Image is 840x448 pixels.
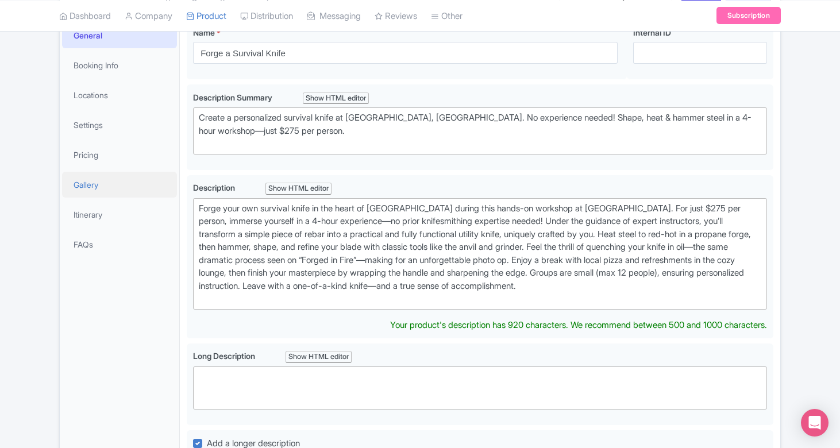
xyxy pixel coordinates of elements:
a: FAQs [62,231,177,257]
div: Forge your own survival knife in the heart of [GEOGRAPHIC_DATA] during this hands-on workshop at ... [199,202,761,306]
div: Show HTML editor [286,351,352,363]
a: Gallery [62,172,177,198]
a: Subscription [716,7,781,24]
div: Create a personalized survival knife at [GEOGRAPHIC_DATA], [GEOGRAPHIC_DATA]. No experience neede... [199,111,761,150]
span: Description [193,183,237,192]
div: Open Intercom Messenger [801,409,829,437]
a: Locations [62,82,177,108]
span: Name [193,28,215,37]
a: Pricing [62,142,177,168]
a: General [62,22,177,48]
span: Long Description [193,351,257,361]
a: Booking Info [62,52,177,78]
a: Itinerary [62,202,177,227]
span: Internal ID [633,28,671,37]
div: Your product's description has 920 characters. We recommend between 500 and 1000 characters. [390,319,767,332]
a: Settings [62,112,177,138]
span: Description Summary [193,92,274,102]
div: Show HTML editor [303,92,369,105]
div: Show HTML editor [265,183,332,195]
